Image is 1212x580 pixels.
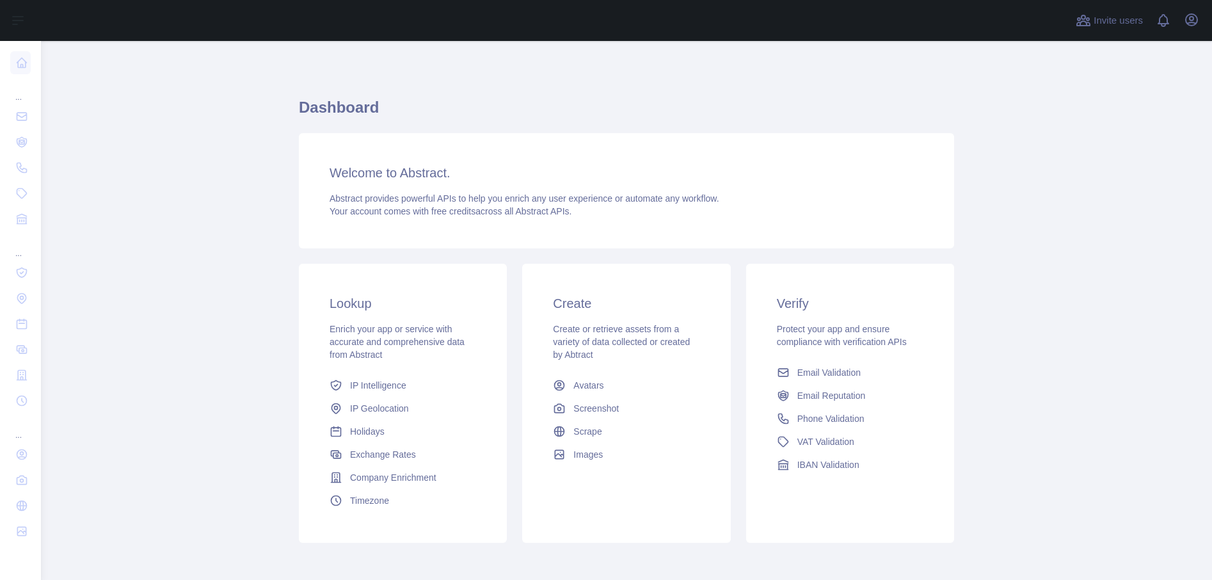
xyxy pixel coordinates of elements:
[330,294,476,312] h3: Lookup
[548,443,705,466] a: Images
[573,402,619,415] span: Screenshot
[573,448,603,461] span: Images
[797,435,854,448] span: VAT Validation
[777,324,907,347] span: Protect your app and ensure compliance with verification APIs
[772,361,929,384] a: Email Validation
[772,407,929,430] a: Phone Validation
[548,374,705,397] a: Avatars
[10,415,31,440] div: ...
[350,402,409,415] span: IP Geolocation
[772,453,929,476] a: IBAN Validation
[299,97,954,128] h1: Dashboard
[431,206,475,216] span: free credits
[324,489,481,512] a: Timezone
[777,294,923,312] h3: Verify
[324,374,481,397] a: IP Intelligence
[10,77,31,102] div: ...
[553,294,699,312] h3: Create
[797,412,865,425] span: Phone Validation
[772,430,929,453] a: VAT Validation
[350,448,416,461] span: Exchange Rates
[350,425,385,438] span: Holidays
[548,420,705,443] a: Scrape
[324,443,481,466] a: Exchange Rates
[10,233,31,259] div: ...
[1094,13,1143,28] span: Invite users
[797,389,866,402] span: Email Reputation
[573,425,602,438] span: Scrape
[330,193,719,204] span: Abstract provides powerful APIs to help you enrich any user experience or automate any workflow.
[330,324,465,360] span: Enrich your app or service with accurate and comprehensive data from Abstract
[324,397,481,420] a: IP Geolocation
[324,466,481,489] a: Company Enrichment
[350,379,406,392] span: IP Intelligence
[350,494,389,507] span: Timezone
[324,420,481,443] a: Holidays
[330,164,923,182] h3: Welcome to Abstract.
[553,324,690,360] span: Create or retrieve assets from a variety of data collected or created by Abtract
[330,206,571,216] span: Your account comes with across all Abstract APIs.
[797,366,861,379] span: Email Validation
[548,397,705,420] a: Screenshot
[1073,10,1145,31] button: Invite users
[573,379,603,392] span: Avatars
[350,471,436,484] span: Company Enrichment
[797,458,859,471] span: IBAN Validation
[772,384,929,407] a: Email Reputation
